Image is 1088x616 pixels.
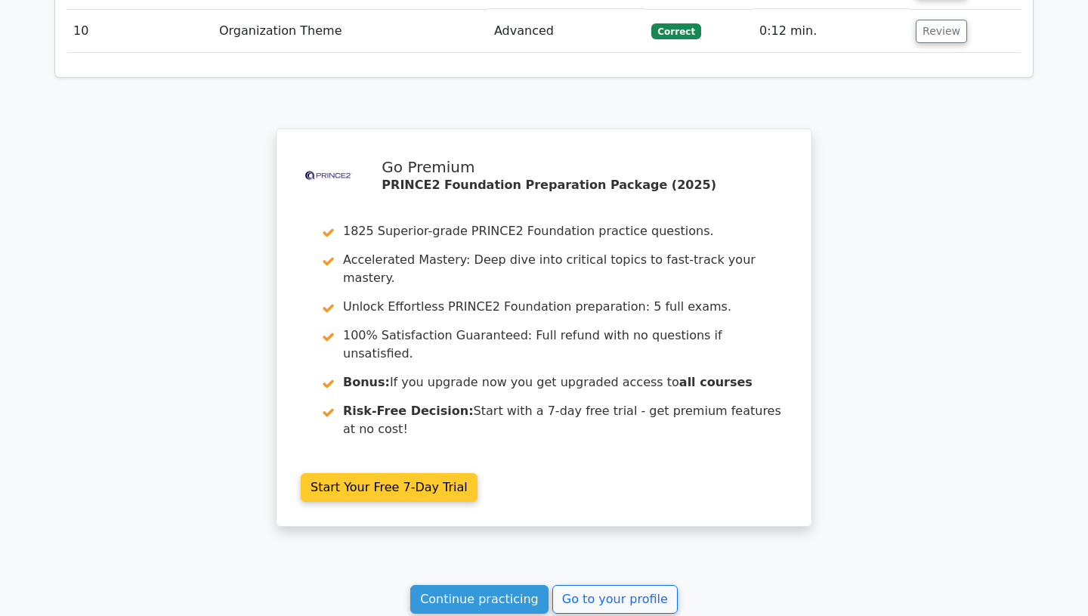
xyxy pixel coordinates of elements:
[301,473,478,502] a: Start Your Free 7-Day Trial
[753,10,910,53] td: 0:12 min.
[410,585,549,614] a: Continue practicing
[488,10,646,53] td: Advanced
[651,23,700,39] span: Correct
[916,20,967,43] button: Review
[213,10,488,53] td: Organization Theme
[552,585,678,614] a: Go to your profile
[67,10,213,53] td: 10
